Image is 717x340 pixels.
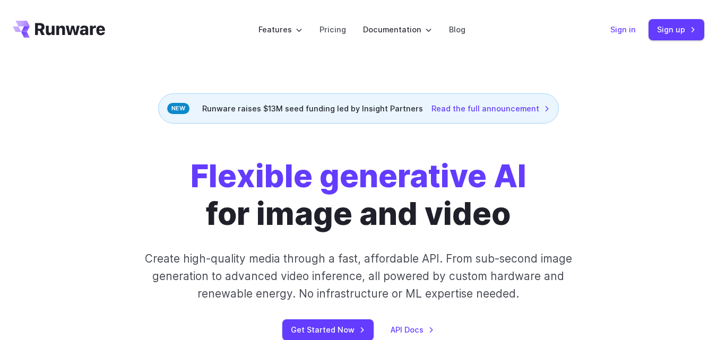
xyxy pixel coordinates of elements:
[319,23,346,36] a: Pricing
[649,19,704,40] a: Sign up
[431,102,550,115] a: Read the full announcement
[610,23,636,36] a: Sign in
[191,158,526,233] h1: for image and video
[13,21,105,38] a: Go to /
[449,23,465,36] a: Blog
[282,319,374,340] a: Get Started Now
[191,157,526,195] strong: Flexible generative AI
[391,324,434,336] a: API Docs
[137,250,580,303] p: Create high-quality media through a fast, affordable API. From sub-second image generation to adv...
[158,93,559,124] div: Runware raises $13M seed funding led by Insight Partners
[258,23,303,36] label: Features
[363,23,432,36] label: Documentation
